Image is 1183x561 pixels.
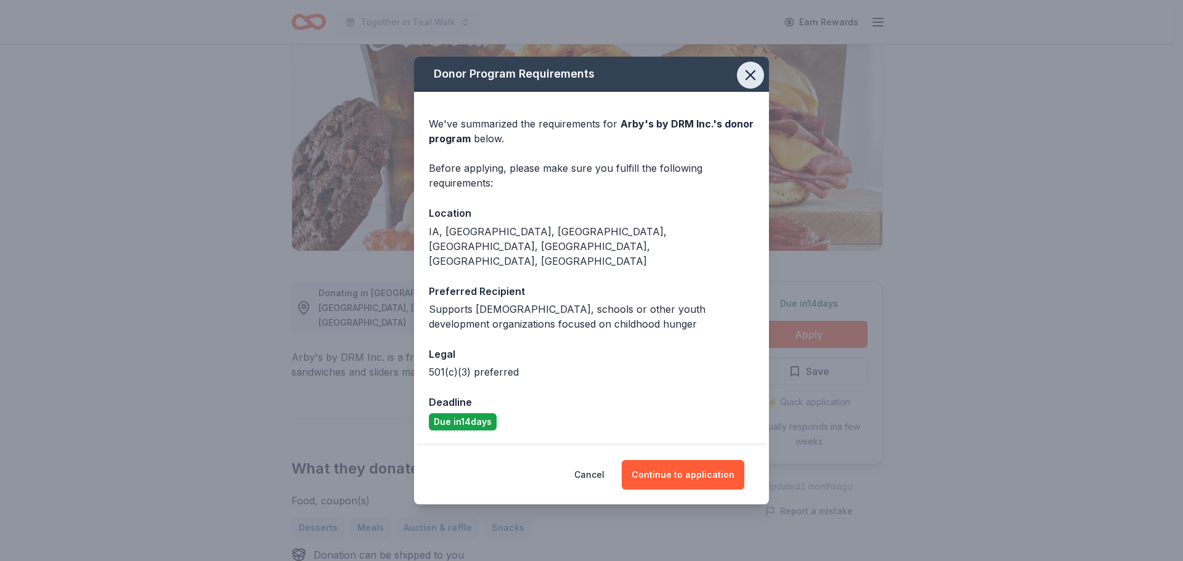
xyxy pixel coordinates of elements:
div: We've summarized the requirements for below. [429,116,754,146]
div: 501(c)(3) preferred [429,365,754,379]
div: Before applying, please make sure you fulfill the following requirements: [429,161,754,190]
div: Legal [429,346,754,362]
div: IA, [GEOGRAPHIC_DATA], [GEOGRAPHIC_DATA], [GEOGRAPHIC_DATA], [GEOGRAPHIC_DATA], [GEOGRAPHIC_DATA]... [429,224,754,268]
div: Location [429,205,754,221]
div: Preferred Recipient [429,283,754,299]
div: Supports [DEMOGRAPHIC_DATA], schools or other youth development organizations focused on childhoo... [429,302,754,331]
div: Donor Program Requirements [414,57,769,92]
button: Continue to application [622,460,744,490]
div: Due in 14 days [429,413,497,430]
button: Cancel [574,460,604,490]
div: Deadline [429,394,754,410]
